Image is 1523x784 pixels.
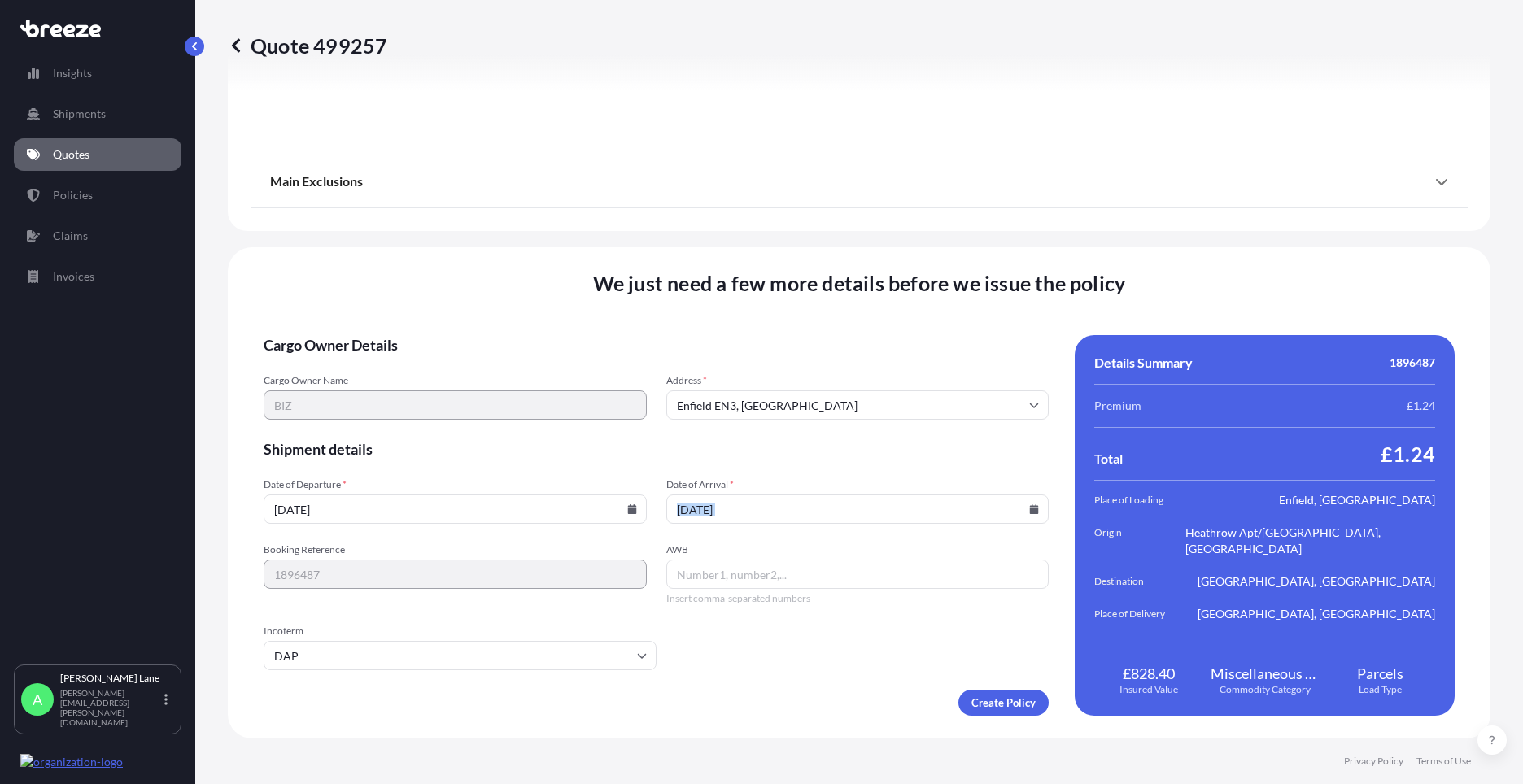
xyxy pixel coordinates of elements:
[14,179,181,211] a: Policies
[1357,664,1403,683] span: Parcels
[1198,606,1435,622] span: [GEOGRAPHIC_DATA], [GEOGRAPHIC_DATA]
[1094,355,1193,371] span: Details Summary
[264,478,647,491] span: Date of Departure
[53,146,89,163] p: Quotes
[1220,683,1311,696] span: Commodity Category
[228,33,387,59] p: Quote 499257
[1407,398,1435,414] span: £1.24
[264,625,657,638] span: Incoterm
[1094,451,1123,467] span: Total
[666,478,1050,491] span: Date of Arrival
[53,268,94,285] p: Invoices
[264,560,647,589] input: Your internal reference
[20,754,123,770] img: organization-logo
[53,65,92,81] p: Insights
[1119,683,1178,696] span: Insured Value
[1185,525,1435,557] span: Heathrow Apt/[GEOGRAPHIC_DATA], [GEOGRAPHIC_DATA]
[1279,492,1435,508] span: Enfield, [GEOGRAPHIC_DATA]
[1390,355,1435,371] span: 1896487
[53,187,93,203] p: Policies
[971,695,1036,711] p: Create Policy
[1198,573,1435,590] span: [GEOGRAPHIC_DATA], [GEOGRAPHIC_DATA]
[1211,664,1320,683] span: Miscellaneous Manufactured Articles
[1094,525,1185,557] span: Origin
[1094,492,1185,508] span: Place of Loading
[1344,755,1403,768] a: Privacy Policy
[666,560,1050,589] input: Number1, number2,...
[33,691,42,708] span: A
[53,106,106,122] p: Shipments
[666,494,1050,524] input: dd/mm/yyyy
[1094,398,1141,414] span: Premium
[270,173,363,189] span: Main Exclusions
[264,374,647,387] span: Cargo Owner Name
[1416,755,1471,768] a: Terms of Use
[60,672,161,685] p: [PERSON_NAME] Lane
[60,688,161,727] p: [PERSON_NAME][EMAIL_ADDRESS][PERSON_NAME][DOMAIN_NAME]
[14,220,181,252] a: Claims
[264,439,1049,459] span: Shipment details
[264,543,647,556] span: Booking Reference
[1123,664,1175,683] span: £828.40
[264,641,657,670] input: Select...
[1359,683,1402,696] span: Load Type
[14,138,181,171] a: Quotes
[270,162,1448,201] div: Main Exclusions
[1094,573,1185,590] span: Destination
[14,57,181,89] a: Insights
[53,228,88,244] p: Claims
[666,543,1050,556] span: AWB
[666,390,1050,420] input: Cargo owner address
[593,270,1126,296] span: We just need a few more details before we issue the policy
[1094,606,1185,622] span: Place of Delivery
[666,374,1050,387] span: Address
[264,335,1049,355] span: Cargo Owner Details
[14,98,181,130] a: Shipments
[958,690,1049,716] button: Create Policy
[1381,441,1435,467] span: £1.24
[666,592,1050,605] span: Insert comma-separated numbers
[14,260,181,293] a: Invoices
[264,494,647,524] input: dd/mm/yyyy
